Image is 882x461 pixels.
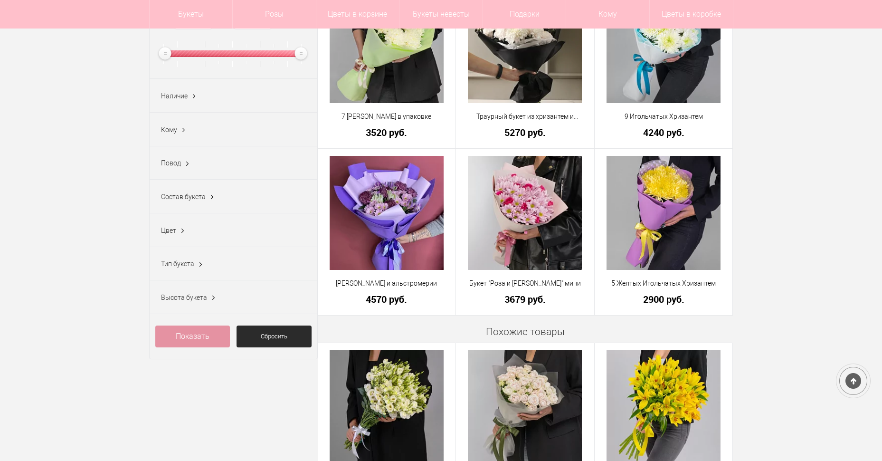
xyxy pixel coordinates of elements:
[161,92,188,100] span: Наличие
[462,294,588,304] a: 3679 руб.
[607,156,721,270] img: 5 Желтых Игольчатых Хризантем
[601,294,727,304] a: 2900 руб.
[161,126,177,134] span: Кому
[462,279,588,288] a: Букет "Роза и [PERSON_NAME]" мини
[462,112,588,122] a: Траурный букет из хризантем и гипсофилы
[155,326,230,347] a: Показать
[601,279,727,288] a: 5 Желтых Игольчатых Хризантем
[462,127,588,137] a: 5270 руб.
[161,193,206,201] span: Состав букета
[161,260,194,268] span: Тип букета
[318,326,733,338] h4: Похожие товары
[601,112,727,122] a: 9 Игольчатых Хризантем
[161,294,207,301] span: Высота букета
[324,279,450,288] a: [PERSON_NAME] и альстромерии
[161,227,176,234] span: Цвет
[161,159,181,167] span: Повод
[237,326,312,347] a: Сбросить
[601,127,727,137] a: 4240 руб.
[324,294,450,304] a: 4570 руб.
[468,156,582,270] img: Букет "Роза и Хризантема" мини
[324,112,450,122] a: 7 [PERSON_NAME] в упаковке
[330,156,444,270] img: Хризантем и альстромерии
[324,127,450,137] a: 3520 руб.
